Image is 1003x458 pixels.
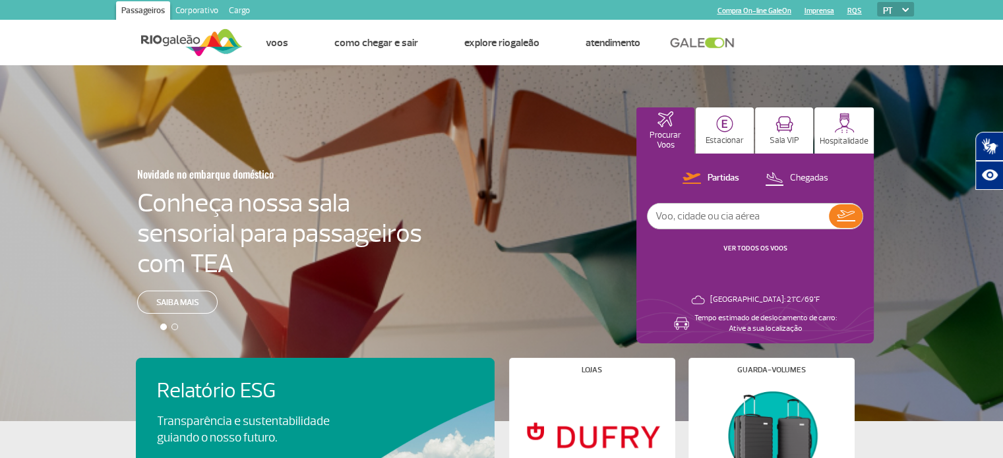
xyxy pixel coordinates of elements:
[814,107,874,154] button: Hospitalidade
[696,107,754,154] button: Estacionar
[266,36,288,49] a: Voos
[157,379,473,446] a: Relatório ESGTransparência e sustentabilidade guiando o nosso futuro.
[137,160,357,188] h3: Novidade no embarque doméstico
[805,7,834,15] a: Imprensa
[710,295,820,305] p: [GEOGRAPHIC_DATA]: 21°C/69°F
[847,7,862,15] a: RQS
[761,170,832,187] button: Chegadas
[706,136,744,146] p: Estacionar
[170,1,224,22] a: Corporativo
[334,36,418,49] a: Como chegar e sair
[648,204,829,229] input: Voo, cidade ou cia aérea
[790,172,828,185] p: Chegadas
[719,243,791,254] button: VER TODOS OS VOOS
[975,132,1003,190] div: Plugin de acessibilidade da Hand Talk.
[157,379,367,403] h4: Relatório ESG
[157,413,344,446] p: Transparência e sustentabilidade guiando o nosso futuro.
[820,136,868,146] p: Hospitalidade
[116,1,170,22] a: Passageiros
[679,170,743,187] button: Partidas
[636,107,694,154] button: Procurar Voos
[716,115,733,132] img: carParkingHome.svg
[643,130,688,150] p: Procurar Voos
[723,244,787,252] a: VER TODOS OS VOOS
[137,291,218,314] a: Saiba mais
[755,107,813,154] button: Sala VIP
[708,172,739,185] p: Partidas
[737,366,806,374] h4: Guarda-volumes
[975,161,1003,190] button: Abrir recursos assistivos.
[657,111,673,127] img: airplaneHomeActive.svg
[834,113,855,133] img: hospitality.svg
[770,136,799,146] p: Sala VIP
[464,36,539,49] a: Explore RIOgaleão
[224,1,255,22] a: Cargo
[717,7,791,15] a: Compra On-line GaleOn
[694,313,837,334] p: Tempo estimado de deslocamento de carro: Ative a sua localização
[586,36,640,49] a: Atendimento
[775,116,793,132] img: vipRoom.svg
[975,132,1003,161] button: Abrir tradutor de língua de sinais.
[137,188,422,279] h4: Conheça nossa sala sensorial para passageiros com TEA
[582,366,602,374] h4: Lojas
